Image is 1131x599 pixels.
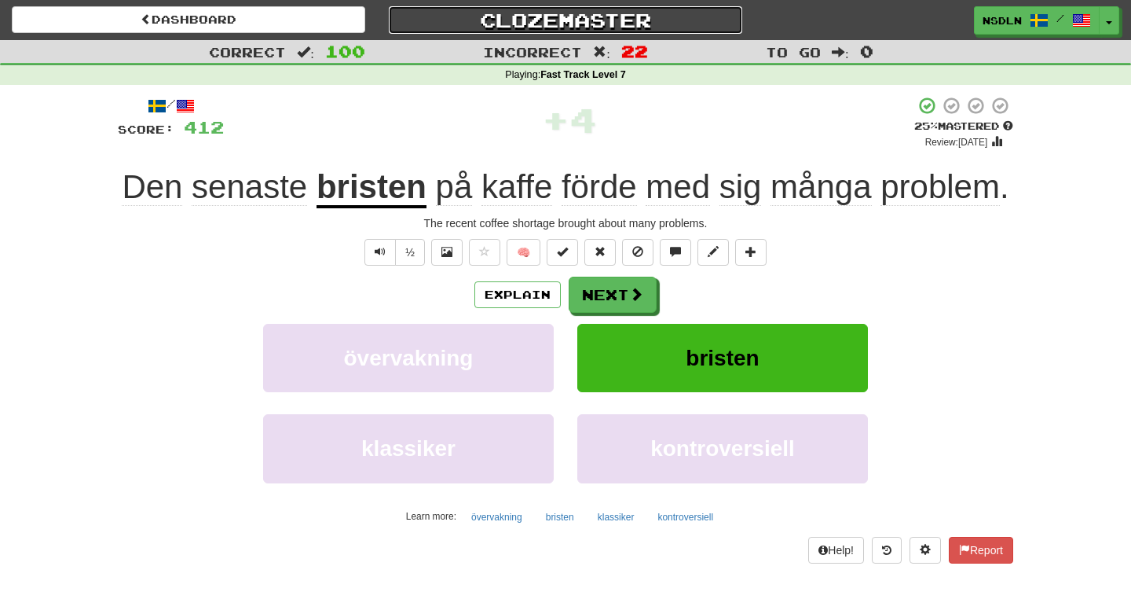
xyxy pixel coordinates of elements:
span: övervakning [344,346,474,370]
button: Report [949,537,1013,564]
span: 100 [325,42,365,61]
span: Score: [118,123,174,136]
button: Add to collection (alt+a) [735,239,767,266]
div: Text-to-speech controls [361,239,425,266]
button: Help! [808,537,864,564]
span: kontroversiell [650,436,795,461]
span: klassiker [361,436,456,461]
button: bristen [537,505,583,529]
button: Next [569,277,657,313]
span: bristen [686,346,759,370]
span: sig [719,168,762,206]
button: bristen [577,324,868,392]
span: 412 [184,117,224,137]
span: Den [122,168,182,206]
button: kontroversiell [649,505,722,529]
button: Discuss sentence (alt+u) [660,239,691,266]
span: : [832,46,849,59]
button: Reset to 0% Mastered (alt+r) [584,239,616,266]
div: Mastered [914,119,1013,134]
span: : [297,46,314,59]
button: Ignore sentence (alt+i) [622,239,653,266]
button: Set this sentence to 100% Mastered (alt+m) [547,239,578,266]
button: klassiker [589,505,643,529]
span: problem [880,168,1000,206]
button: Round history (alt+y) [872,537,902,564]
span: förde [562,168,637,206]
span: 25 % [914,119,938,132]
small: Review: [DATE] [925,137,988,148]
span: nsdln [983,13,1022,28]
span: många [770,168,871,206]
div: The recent coffee shortage brought about many problems. [118,215,1013,231]
button: klassiker [263,414,554,483]
button: Play sentence audio (ctl+space) [364,239,396,266]
span: senaste [192,168,307,206]
span: 0 [860,42,873,61]
button: Explain [474,281,561,308]
button: 🧠 [507,239,540,266]
span: Correct [209,44,286,60]
button: kontroversiell [577,414,868,483]
button: övervakning [463,505,531,529]
button: ½ [395,239,425,266]
span: 4 [569,100,597,139]
button: övervakning [263,324,554,392]
span: / [1056,13,1064,24]
button: Favorite sentence (alt+f) [469,239,500,266]
strong: Fast Track Level 7 [540,69,626,80]
span: To go [766,44,821,60]
span: . [426,168,1009,206]
span: : [593,46,610,59]
span: med [646,168,710,206]
div: / [118,96,224,116]
span: + [542,96,569,143]
button: Show image (alt+x) [431,239,463,266]
button: Edit sentence (alt+d) [697,239,729,266]
a: Dashboard [12,6,365,33]
a: nsdln / [974,6,1100,35]
a: Clozemaster [389,6,742,34]
small: Learn more: [406,511,456,522]
span: på [436,168,473,206]
span: Incorrect [483,44,582,60]
span: kaffe [481,168,552,206]
u: bristen [317,168,426,208]
span: 22 [621,42,648,61]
